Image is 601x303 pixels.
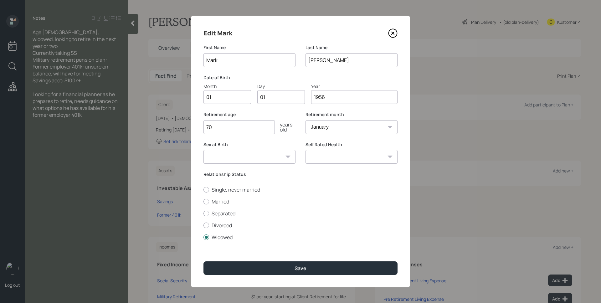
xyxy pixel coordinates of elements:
[203,186,398,193] label: Single, never married
[203,44,295,51] label: First Name
[311,83,398,90] div: Year
[295,265,306,272] div: Save
[203,28,232,38] h4: Edit Mark
[306,44,398,51] label: Last Name
[306,141,398,148] label: Self Rated Health
[203,74,398,81] label: Date of Birth
[203,198,398,205] label: Married
[257,83,305,90] div: Day
[203,210,398,217] label: Separated
[203,222,398,229] label: Divorced
[275,122,295,132] div: years old
[203,83,251,90] div: Month
[203,171,398,177] label: Relationship Status
[257,90,305,104] input: Day
[306,111,398,118] label: Retirement month
[311,90,398,104] input: Year
[203,111,295,118] label: Retirement age
[203,141,295,148] label: Sex at Birth
[203,234,398,241] label: Widowed
[203,261,398,275] button: Save
[203,90,251,104] input: Month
